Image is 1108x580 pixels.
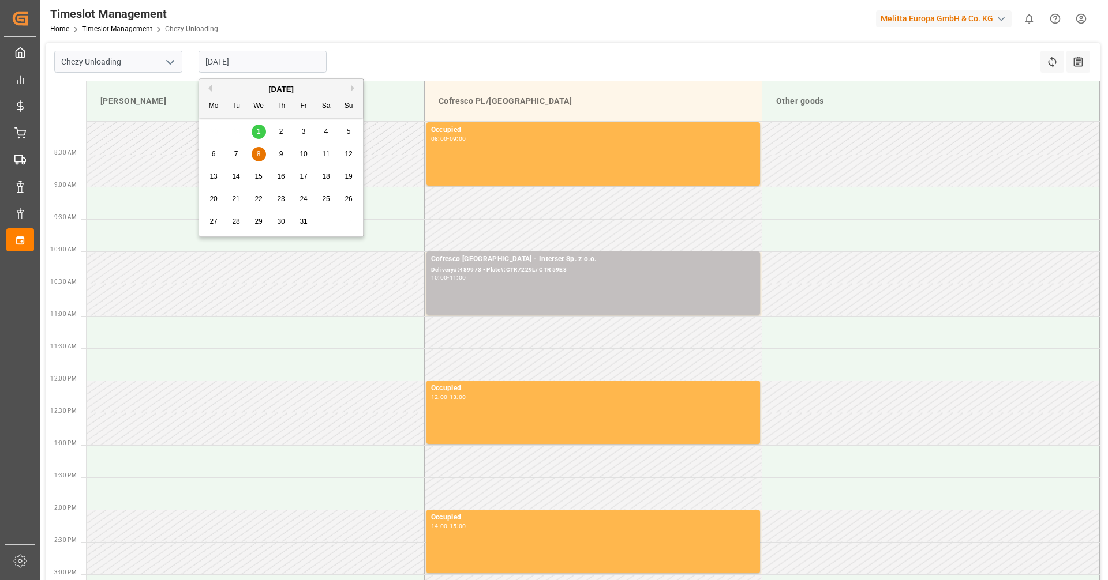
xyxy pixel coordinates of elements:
div: Choose Saturday, October 11th, 2025 [319,147,334,161]
div: Choose Wednesday, October 15th, 2025 [252,170,266,184]
div: Choose Monday, October 13th, 2025 [207,170,221,184]
span: 8:30 AM [54,149,77,156]
button: Melitta Europa GmbH & Co. KG [876,7,1016,29]
span: 12 [345,150,352,158]
span: 26 [345,195,352,203]
div: Choose Friday, October 31st, 2025 [297,214,311,229]
div: Choose Friday, October 10th, 2025 [297,147,311,161]
span: 24 [300,195,307,203]
span: 3:00 PM [54,569,77,575]
span: 18 [322,172,330,180]
div: [PERSON_NAME] [96,91,415,112]
div: - [447,523,449,529]
button: Next Month [351,85,358,92]
span: 27 [209,217,217,225]
div: Choose Wednesday, October 8th, 2025 [252,147,266,161]
span: 2:00 PM [54,504,77,511]
div: Choose Thursday, October 9th, 2025 [274,147,289,161]
div: Choose Sunday, October 12th, 2025 [342,147,356,161]
div: Choose Friday, October 24th, 2025 [297,192,311,206]
button: Help Center [1042,6,1068,32]
div: 09:00 [450,136,466,141]
div: Choose Thursday, October 2nd, 2025 [274,125,289,139]
div: Choose Friday, October 17th, 2025 [297,170,311,184]
span: 22 [254,195,262,203]
input: Type to search/select [54,51,182,73]
div: 12:00 [431,394,448,400]
div: Choose Tuesday, October 14th, 2025 [229,170,244,184]
span: 11 [322,150,330,158]
div: Choose Saturday, October 18th, 2025 [319,170,334,184]
span: 1 [257,127,261,135]
span: 21 [232,195,239,203]
div: Choose Monday, October 27th, 2025 [207,214,221,229]
span: 12:00 PM [50,375,77,382]
div: Cofresco [GEOGRAPHIC_DATA] - Interset Sp. z o.o. [431,254,755,265]
div: Other goods [772,91,1090,112]
div: Occupied [431,512,755,523]
span: 2:30 PM [54,537,77,543]
button: open menu [161,53,178,71]
span: 19 [345,172,352,180]
div: 15:00 [450,523,466,529]
span: 30 [277,217,285,225]
div: Choose Tuesday, October 7th, 2025 [229,147,244,161]
div: Mo [207,99,221,114]
span: 6 [212,150,216,158]
div: Choose Wednesday, October 22nd, 2025 [252,192,266,206]
div: We [252,99,266,114]
div: Occupied [431,383,755,394]
div: - [447,275,449,280]
div: Choose Thursday, October 30th, 2025 [274,214,289,229]
span: 2 [279,127,283,135]
div: month 2025-10 [203,120,360,233]
span: 7 [234,150,238,158]
input: DD-MM-YYYY [199,51,327,73]
div: 11:00 [450,275,466,280]
span: 12:30 PM [50,408,77,414]
div: Su [342,99,356,114]
div: Th [274,99,289,114]
div: Choose Sunday, October 5th, 2025 [342,125,356,139]
div: 10:00 [431,275,448,280]
div: - [447,394,449,400]
div: Cofresco PL/[GEOGRAPHIC_DATA] [434,91,753,112]
span: 10:00 AM [50,246,77,253]
div: Choose Saturday, October 25th, 2025 [319,192,334,206]
span: 31 [300,217,307,225]
a: Timeslot Management [82,25,152,33]
span: 13 [209,172,217,180]
div: Choose Thursday, October 16th, 2025 [274,170,289,184]
span: 10:30 AM [50,278,77,285]
div: 14:00 [431,523,448,529]
div: Choose Monday, October 20th, 2025 [207,192,221,206]
div: [DATE] [199,84,363,95]
div: - [447,136,449,141]
span: 20 [209,195,217,203]
div: Choose Tuesday, October 28th, 2025 [229,214,244,229]
span: 29 [254,217,262,225]
div: Choose Wednesday, October 1st, 2025 [252,125,266,139]
span: 14 [232,172,239,180]
span: 10 [300,150,307,158]
div: Melitta Europa GmbH & Co. KG [876,10,1012,27]
button: Previous Month [205,85,212,92]
div: Choose Thursday, October 23rd, 2025 [274,192,289,206]
span: 17 [300,172,307,180]
span: 11:00 AM [50,311,77,317]
div: Tu [229,99,244,114]
span: 9:00 AM [54,182,77,188]
div: 13:00 [450,394,466,400]
div: Choose Tuesday, October 21st, 2025 [229,192,244,206]
span: 1:30 PM [54,472,77,479]
div: Fr [297,99,311,114]
div: Sa [319,99,334,114]
span: 4 [324,127,328,135]
span: 11:30 AM [50,343,77,349]
span: 1:00 PM [54,440,77,446]
span: 23 [277,195,285,203]
span: 9:30 AM [54,214,77,220]
span: 3 [302,127,306,135]
span: 8 [257,150,261,158]
span: 28 [232,217,239,225]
